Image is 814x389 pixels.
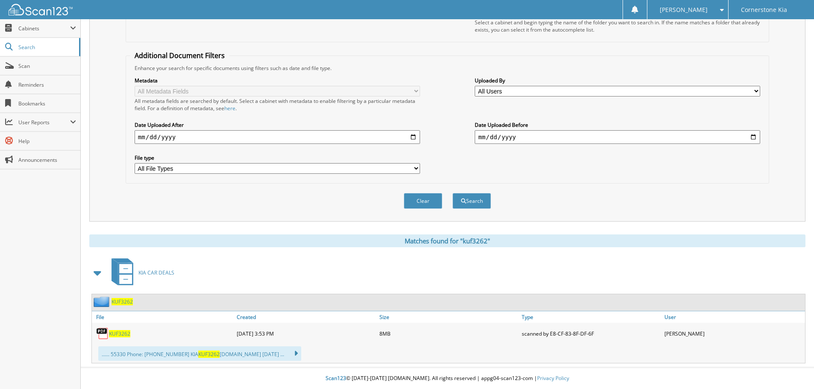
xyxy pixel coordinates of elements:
a: KIA CAR DEALS [106,256,174,290]
span: KIA CAR DEALS [138,269,174,276]
legend: Additional Document Filters [130,51,229,60]
label: Metadata [135,77,420,84]
div: All metadata fields are searched by default. Select a cabinet with metadata to enable filtering b... [135,97,420,112]
a: KUF3262 [109,330,130,337]
iframe: Chat Widget [771,348,814,389]
span: Announcements [18,156,76,164]
label: Date Uploaded Before [475,121,760,129]
img: scan123-logo-white.svg [9,4,73,15]
a: Size [377,311,520,323]
a: KUF3262 [112,298,133,305]
button: Clear [404,193,442,209]
div: scanned by E8-CF-83-8F-DF-6F [520,325,662,342]
span: Cornerstone Kia [741,7,787,12]
div: 8MB [377,325,520,342]
span: Cabinets [18,25,70,32]
span: [PERSON_NAME] [660,7,708,12]
a: here [224,105,235,112]
div: ...... 55330 Phone: [PHONE_NUMBER] KIA [DOMAIN_NAME] [DATE] ... [98,346,301,361]
a: Type [520,311,662,323]
a: File [92,311,235,323]
a: User [662,311,805,323]
span: Scan [18,62,76,70]
div: Select a cabinet and begin typing the name of the folder you want to search in. If the name match... [475,19,760,33]
label: File type [135,154,420,161]
button: Search [453,193,491,209]
div: © [DATE]-[DATE] [DOMAIN_NAME]. All rights reserved | appg04-scan123-com | [81,368,814,389]
a: Created [235,311,377,323]
img: folder2.png [94,296,112,307]
span: Bookmarks [18,100,76,107]
div: Matches found for "kuf3262" [89,234,805,247]
input: start [135,130,420,144]
span: Search [18,44,75,51]
span: Reminders [18,81,76,88]
input: end [475,130,760,144]
img: PDF.png [96,327,109,340]
span: Scan123 [326,374,346,382]
div: [DATE] 3:53 PM [235,325,377,342]
div: [PERSON_NAME] [662,325,805,342]
label: Date Uploaded After [135,121,420,129]
span: KUF3262 [198,351,220,358]
label: Uploaded By [475,77,760,84]
span: User Reports [18,119,70,126]
div: Enhance your search for specific documents using filters such as date and file type. [130,64,764,72]
a: Privacy Policy [537,374,569,382]
span: Help [18,137,76,145]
